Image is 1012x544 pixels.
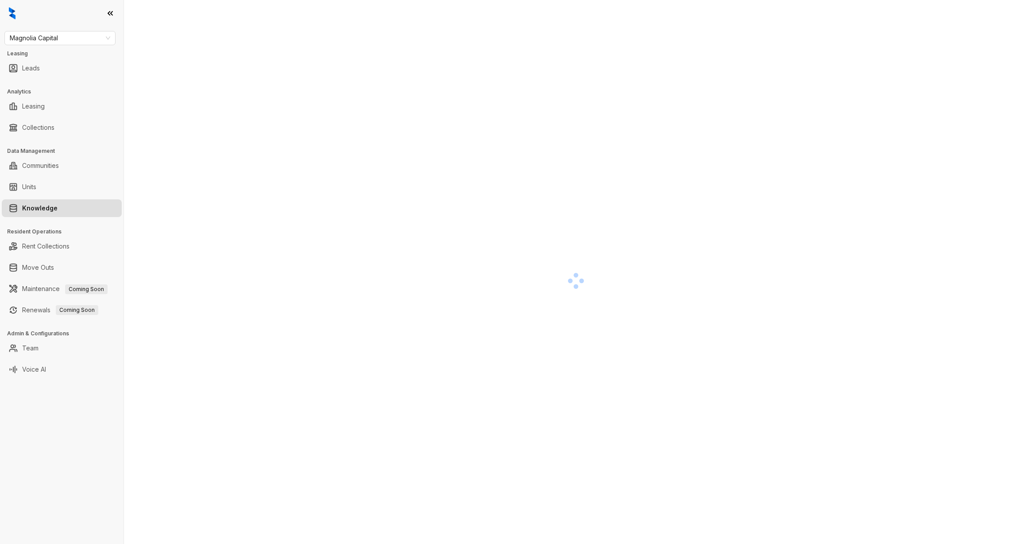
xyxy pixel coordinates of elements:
a: Rent Collections [22,237,70,255]
span: Coming Soon [56,305,98,315]
li: Collections [2,119,122,136]
span: Coming Soon [65,284,108,294]
a: Move Outs [22,259,54,276]
li: Move Outs [2,259,122,276]
li: Communities [2,157,122,175]
li: Knowledge [2,199,122,217]
a: Units [22,178,36,196]
li: Rent Collections [2,237,122,255]
a: Collections [22,119,54,136]
li: Leasing [2,97,122,115]
a: Voice AI [22,361,46,378]
li: Renewals [2,301,122,319]
h3: Leasing [7,50,124,58]
h3: Analytics [7,88,124,96]
li: Maintenance [2,280,122,298]
img: logo [9,7,15,19]
h3: Resident Operations [7,228,124,236]
h3: Admin & Configurations [7,330,124,338]
a: Leasing [22,97,45,115]
li: Units [2,178,122,196]
span: Magnolia Capital [10,31,110,45]
a: Knowledge [22,199,58,217]
h3: Data Management [7,147,124,155]
a: Team [22,339,39,357]
a: RenewalsComing Soon [22,301,98,319]
a: Leads [22,59,40,77]
li: Voice AI [2,361,122,378]
a: Communities [22,157,59,175]
li: Leads [2,59,122,77]
li: Team [2,339,122,357]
